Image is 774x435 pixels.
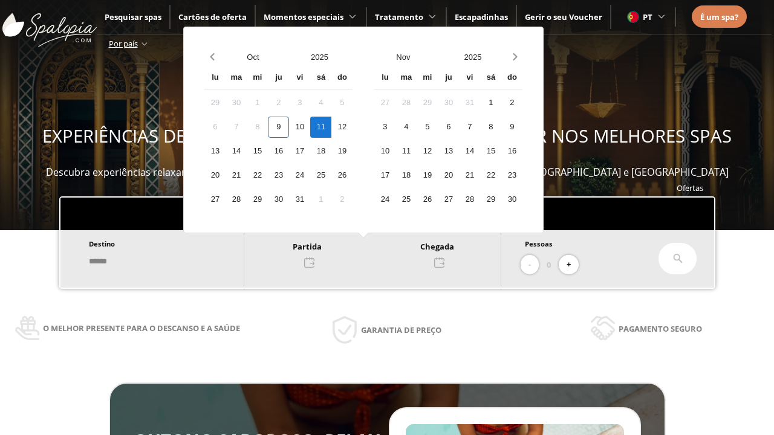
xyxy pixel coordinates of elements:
[700,10,738,24] a: É um spa?
[417,117,438,138] div: 5
[310,68,331,89] div: sá
[480,141,501,162] div: 15
[395,92,417,114] div: 28
[459,68,480,89] div: vi
[204,165,226,186] div: 20
[46,166,729,179] span: Descubra experiências relaxantes, desfrute e ofereça momentos de bem-estar em mais de 400 spas em...
[501,165,522,186] div: 23
[374,189,395,210] div: 24
[310,165,331,186] div: 25
[374,68,395,89] div: lu
[417,141,438,162] div: 12
[204,68,353,210] div: Calendar wrapper
[247,165,268,186] div: 22
[204,141,226,162] div: 13
[331,117,353,138] div: 12
[438,165,459,186] div: 20
[310,117,331,138] div: 11
[395,117,417,138] div: 4
[480,92,501,114] div: 1
[268,165,289,186] div: 23
[247,68,268,89] div: mi
[459,117,480,138] div: 7
[289,68,310,89] div: vi
[501,141,522,162] div: 16
[226,117,247,138] div: 7
[89,239,115,248] span: Destino
[268,189,289,210] div: 30
[455,11,508,22] a: Escapadinhas
[395,68,417,89] div: ma
[247,141,268,162] div: 15
[374,92,522,210] div: Calendar days
[247,189,268,210] div: 29
[310,189,331,210] div: 1
[374,141,395,162] div: 10
[204,47,220,68] button: Previous month
[226,92,247,114] div: 30
[178,11,247,22] a: Cartões de oferta
[480,189,501,210] div: 29
[521,255,539,275] button: -
[310,141,331,162] div: 18
[42,124,732,148] span: EXPERIÊNCIAS DE BEM-ESTAR PARA OFERECER E APROVEITAR NOS MELHORES SPAS
[525,239,553,248] span: Pessoas
[559,255,579,275] button: +
[507,47,522,68] button: Next month
[331,68,353,89] div: do
[289,189,310,210] div: 31
[501,68,522,89] div: do
[286,47,353,68] button: Open years overlay
[547,258,551,271] span: 0
[459,92,480,114] div: 31
[459,189,480,210] div: 28
[361,323,441,337] span: Garantia de preço
[501,92,522,114] div: 2
[395,141,417,162] div: 11
[226,141,247,162] div: 14
[331,165,353,186] div: 26
[374,68,522,210] div: Calendar wrapper
[247,117,268,138] div: 8
[374,165,395,186] div: 17
[395,189,417,210] div: 25
[438,92,459,114] div: 30
[268,92,289,114] div: 2
[480,68,501,89] div: sá
[459,165,480,186] div: 21
[2,1,97,47] img: ImgLogoSpalopia.BvClDcEz.svg
[204,68,226,89] div: lu
[501,189,522,210] div: 30
[331,141,353,162] div: 19
[226,68,247,89] div: ma
[331,189,353,210] div: 2
[417,165,438,186] div: 19
[247,92,268,114] div: 1
[525,11,602,22] span: Gerir o seu Voucher
[43,321,240,335] span: O melhor presente para o descanso e a saúde
[480,165,501,186] div: 22
[417,92,438,114] div: 29
[268,117,289,138] div: 9
[438,189,459,210] div: 27
[310,92,331,114] div: 4
[204,92,353,210] div: Calendar days
[204,117,226,138] div: 6
[204,92,226,114] div: 29
[289,165,310,186] div: 24
[619,322,702,335] span: Pagamento seguro
[700,11,738,22] span: É um spa?
[417,189,438,210] div: 26
[220,47,286,68] button: Open months overlay
[459,141,480,162] div: 14
[289,92,310,114] div: 3
[268,141,289,162] div: 16
[105,11,161,22] a: Pesquisar spas
[677,182,703,193] a: Ofertas
[289,117,310,138] div: 10
[331,92,353,114] div: 5
[501,117,522,138] div: 9
[438,47,507,68] button: Open years overlay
